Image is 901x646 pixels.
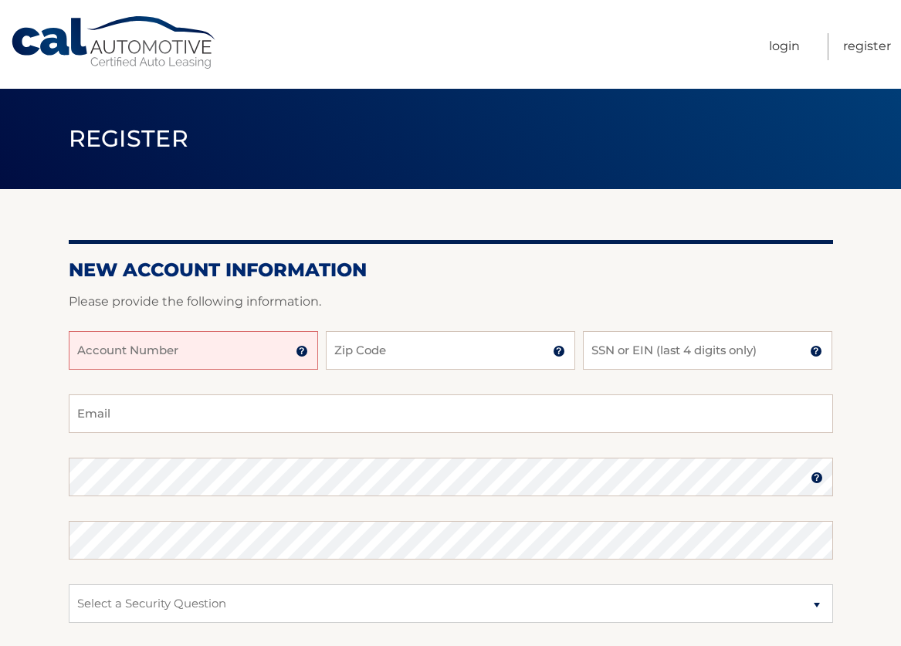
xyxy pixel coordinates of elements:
a: Login [769,33,800,60]
input: Email [69,394,833,433]
h2: New Account Information [69,259,833,282]
img: tooltip.svg [811,472,823,484]
input: SSN or EIN (last 4 digits only) [583,331,832,370]
img: tooltip.svg [553,345,565,357]
img: tooltip.svg [296,345,308,357]
input: Account Number [69,331,318,370]
a: Register [843,33,891,60]
span: Register [69,124,189,153]
input: Zip Code [326,331,575,370]
a: Cal Automotive [10,15,218,70]
img: tooltip.svg [810,345,822,357]
p: Please provide the following information. [69,291,833,313]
